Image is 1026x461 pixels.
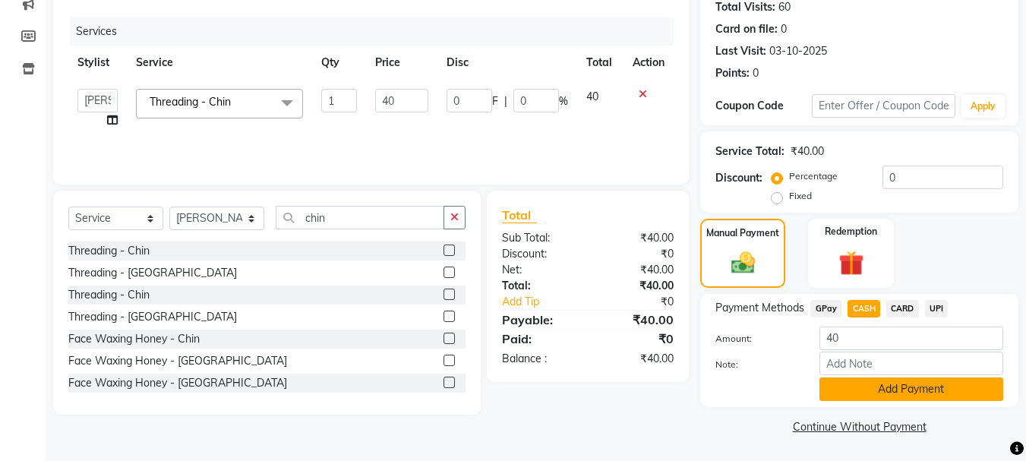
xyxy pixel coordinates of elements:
[819,327,1003,350] input: Amount
[819,377,1003,401] button: Add Payment
[715,43,766,59] div: Last Visit:
[491,278,588,294] div: Total:
[588,246,685,262] div: ₹0
[706,226,779,240] label: Manual Payment
[789,169,838,183] label: Percentage
[605,294,686,310] div: ₹0
[491,246,588,262] div: Discount:
[588,230,685,246] div: ₹40.00
[961,95,1005,118] button: Apply
[724,249,762,276] img: _cash.svg
[715,98,811,114] div: Coupon Code
[68,331,200,347] div: Face Waxing Honey - Chin
[491,311,588,329] div: Payable:
[68,375,287,391] div: Face Waxing Honey - [GEOGRAPHIC_DATA]
[704,332,807,346] label: Amount:
[491,230,588,246] div: Sub Total:
[623,46,674,80] th: Action
[715,144,784,159] div: Service Total:
[492,93,498,109] span: F
[715,21,778,37] div: Card on file:
[588,311,685,329] div: ₹40.00
[491,330,588,348] div: Paid:
[312,46,367,80] th: Qty
[68,309,237,325] div: Threading - [GEOGRAPHIC_DATA]
[848,300,880,317] span: CASH
[491,294,604,310] a: Add Tip
[831,248,872,279] img: _gift.svg
[150,95,231,109] span: Threading - Chin
[825,225,877,238] label: Redemption
[812,94,955,118] input: Enter Offer / Coupon Code
[68,265,237,281] div: Threading - [GEOGRAPHIC_DATA]
[704,358,807,371] label: Note:
[559,93,568,109] span: %
[819,352,1003,375] input: Add Note
[68,243,150,259] div: Threading - Chin
[781,21,787,37] div: 0
[366,46,437,80] th: Price
[504,93,507,109] span: |
[810,300,841,317] span: GPay
[588,262,685,278] div: ₹40.00
[753,65,759,81] div: 0
[769,43,827,59] div: 03-10-2025
[577,46,623,80] th: Total
[789,189,812,203] label: Fixed
[68,287,150,303] div: Threading - Chin
[70,17,685,46] div: Services
[715,300,804,316] span: Payment Methods
[276,206,444,229] input: Search or Scan
[68,353,287,369] div: Face Waxing Honey - [GEOGRAPHIC_DATA]
[588,351,685,367] div: ₹40.00
[437,46,577,80] th: Disc
[715,65,750,81] div: Points:
[231,95,238,109] a: x
[588,330,685,348] div: ₹0
[791,144,824,159] div: ₹40.00
[586,90,598,103] span: 40
[68,46,127,80] th: Stylist
[502,207,537,223] span: Total
[127,46,312,80] th: Service
[491,262,588,278] div: Net:
[925,300,949,317] span: UPI
[491,351,588,367] div: Balance :
[886,300,919,317] span: CARD
[588,278,685,294] div: ₹40.00
[703,419,1015,435] a: Continue Without Payment
[715,170,762,186] div: Discount:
